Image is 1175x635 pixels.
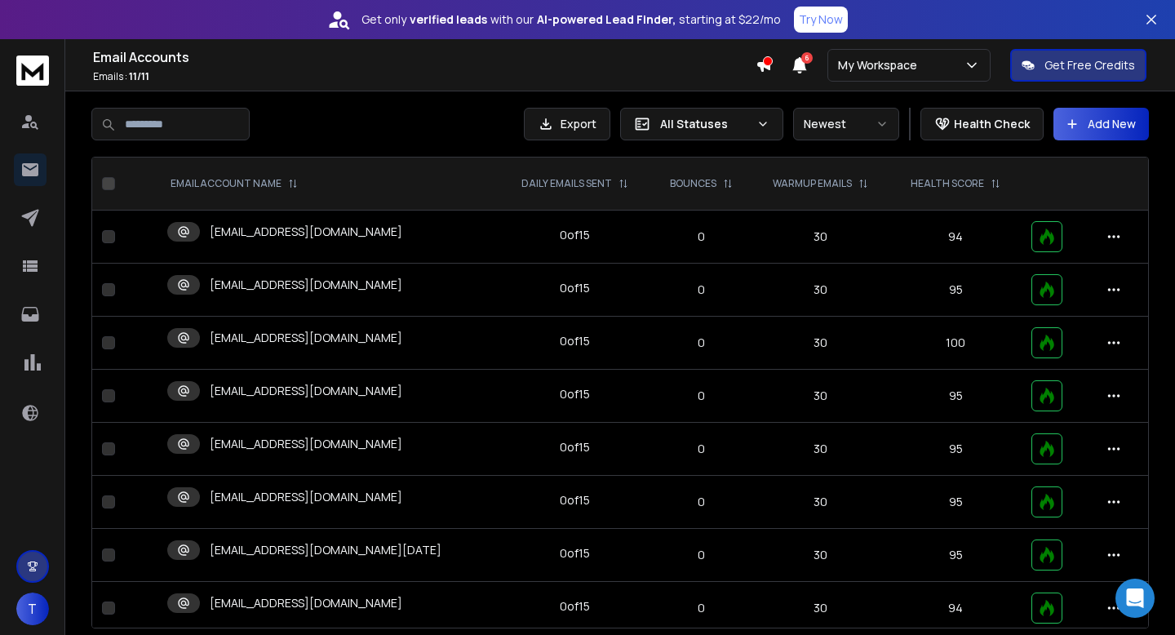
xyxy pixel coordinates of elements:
[560,227,590,243] div: 0 of 15
[1044,57,1135,73] p: Get Free Credits
[16,56,49,86] img: logo
[660,388,742,404] p: 0
[890,370,1022,423] td: 95
[660,600,742,616] p: 0
[210,436,402,452] p: [EMAIL_ADDRESS][DOMAIN_NAME]
[560,386,590,402] div: 0 of 15
[129,69,149,83] span: 11 / 11
[210,224,402,240] p: [EMAIL_ADDRESS][DOMAIN_NAME]
[210,330,402,346] p: [EMAIL_ADDRESS][DOMAIN_NAME]
[210,542,441,558] p: [EMAIL_ADDRESS][DOMAIN_NAME][DATE]
[524,108,610,140] button: Export
[890,317,1022,370] td: 100
[93,70,756,83] p: Emails :
[890,264,1022,317] td: 95
[670,177,716,190] p: BOUNCES
[920,108,1044,140] button: Health Check
[210,595,402,611] p: [EMAIL_ADDRESS][DOMAIN_NAME]
[1053,108,1149,140] button: Add New
[660,547,742,563] p: 0
[660,116,750,132] p: All Statuses
[560,598,590,615] div: 0 of 15
[890,423,1022,476] td: 95
[660,441,742,457] p: 0
[210,489,402,505] p: [EMAIL_ADDRESS][DOMAIN_NAME]
[890,582,1022,635] td: 94
[560,439,590,455] div: 0 of 15
[560,545,590,562] div: 0 of 15
[752,317,890,370] td: 30
[752,423,890,476] td: 30
[560,333,590,349] div: 0 of 15
[1115,579,1155,618] div: Open Intercom Messenger
[361,11,781,28] p: Get only with our starting at $22/mo
[210,383,402,399] p: [EMAIL_ADDRESS][DOMAIN_NAME]
[410,11,487,28] strong: verified leads
[794,7,848,33] button: Try Now
[16,593,49,625] button: T
[752,370,890,423] td: 30
[560,280,590,296] div: 0 of 15
[752,582,890,635] td: 30
[793,108,899,140] button: Newest
[660,494,742,510] p: 0
[890,211,1022,264] td: 94
[752,264,890,317] td: 30
[954,116,1030,132] p: Health Check
[752,529,890,582] td: 30
[210,277,402,293] p: [EMAIL_ADDRESS][DOMAIN_NAME]
[560,492,590,508] div: 0 of 15
[521,177,612,190] p: DAILY EMAILS SENT
[660,335,742,351] p: 0
[537,11,676,28] strong: AI-powered Lead Finder,
[752,211,890,264] td: 30
[838,57,924,73] p: My Workspace
[799,11,843,28] p: Try Now
[890,529,1022,582] td: 95
[171,177,298,190] div: EMAIL ACCOUNT NAME
[660,282,742,298] p: 0
[1010,49,1146,82] button: Get Free Credits
[660,229,742,245] p: 0
[801,52,813,64] span: 6
[93,47,756,67] h1: Email Accounts
[890,476,1022,529] td: 95
[752,476,890,529] td: 30
[773,177,852,190] p: WARMUP EMAILS
[911,177,984,190] p: HEALTH SCORE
